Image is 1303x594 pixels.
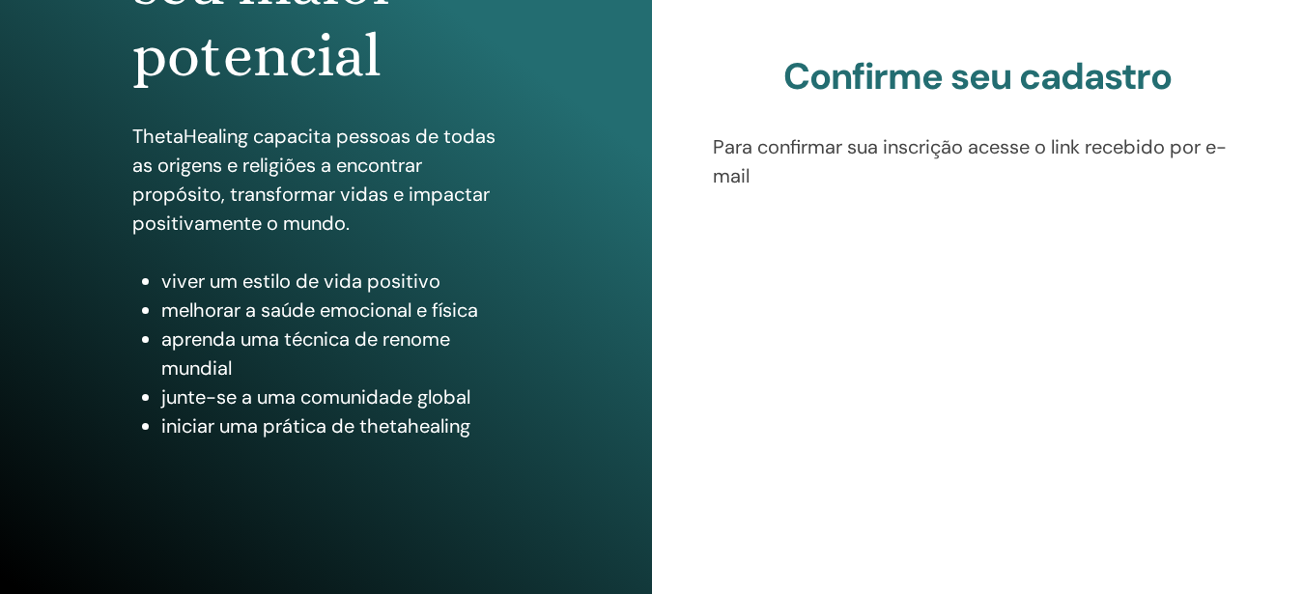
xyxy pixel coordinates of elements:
h2: Confirme seu cadastro [713,55,1243,99]
li: aprenda uma técnica de renome mundial [161,325,519,382]
p: Para confirmar sua inscrição acesse o link recebido por e-mail [713,132,1243,190]
li: viver um estilo de vida positivo [161,267,519,296]
li: melhorar a saúde emocional e física [161,296,519,325]
li: junte-se a uma comunidade global [161,382,519,411]
p: ThetaHealing capacita pessoas de todas as origens e religiões a encontrar propósito, transformar ... [132,122,519,238]
li: iniciar uma prática de thetahealing [161,411,519,440]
